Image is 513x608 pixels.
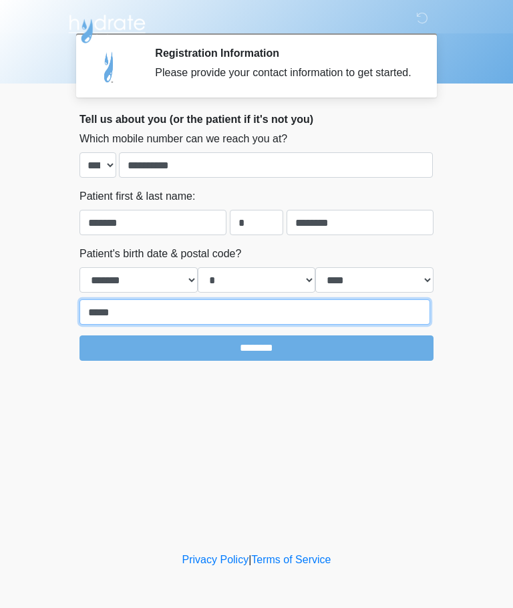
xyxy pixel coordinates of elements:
[248,554,251,565] a: |
[251,554,331,565] a: Terms of Service
[66,10,148,44] img: Hydrate IV Bar - Arcadia Logo
[90,47,130,87] img: Agent Avatar
[79,131,287,147] label: Which mobile number can we reach you at?
[155,65,413,81] div: Please provide your contact information to get started.
[79,246,241,262] label: Patient's birth date & postal code?
[79,113,434,126] h2: Tell us about you (or the patient if it's not you)
[182,554,249,565] a: Privacy Policy
[79,188,195,204] label: Patient first & last name:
